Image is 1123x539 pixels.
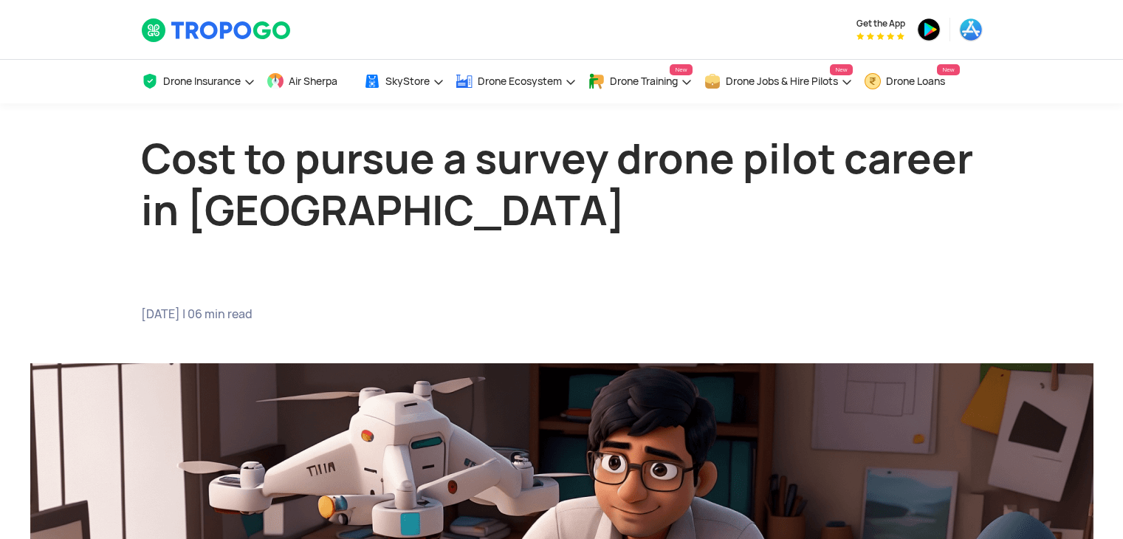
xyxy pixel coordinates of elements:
img: TropoGo Logo [141,18,292,43]
a: Drone TrainingNew [588,60,693,103]
span: New [670,64,692,75]
span: Drone Loans [886,75,945,87]
span: New [937,64,959,75]
span: SkyStore [385,75,430,87]
span: New [830,64,852,75]
a: Drone Insurance [141,60,255,103]
a: Drone Jobs & Hire PilotsNew [704,60,853,103]
span: Drone Insurance [163,75,241,87]
span: Drone Ecosystem [478,75,562,87]
a: Air Sherpa [267,60,352,103]
span: Drone Jobs & Hire Pilots [726,75,838,87]
a: Drone Ecosystem [456,60,577,103]
h1: Cost to pursue a survey drone pilot career in [GEOGRAPHIC_DATA] [141,133,983,236]
img: ic_appstore.png [959,18,983,41]
img: ic_playstore.png [917,18,941,41]
span: [DATE] | 06 min read [141,307,551,322]
span: Get the App [856,18,905,30]
a: Drone LoansNew [864,60,960,103]
a: SkyStore [363,60,444,103]
span: Drone Training [610,75,678,87]
span: Air Sherpa [289,75,337,87]
img: App Raking [856,32,904,40]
